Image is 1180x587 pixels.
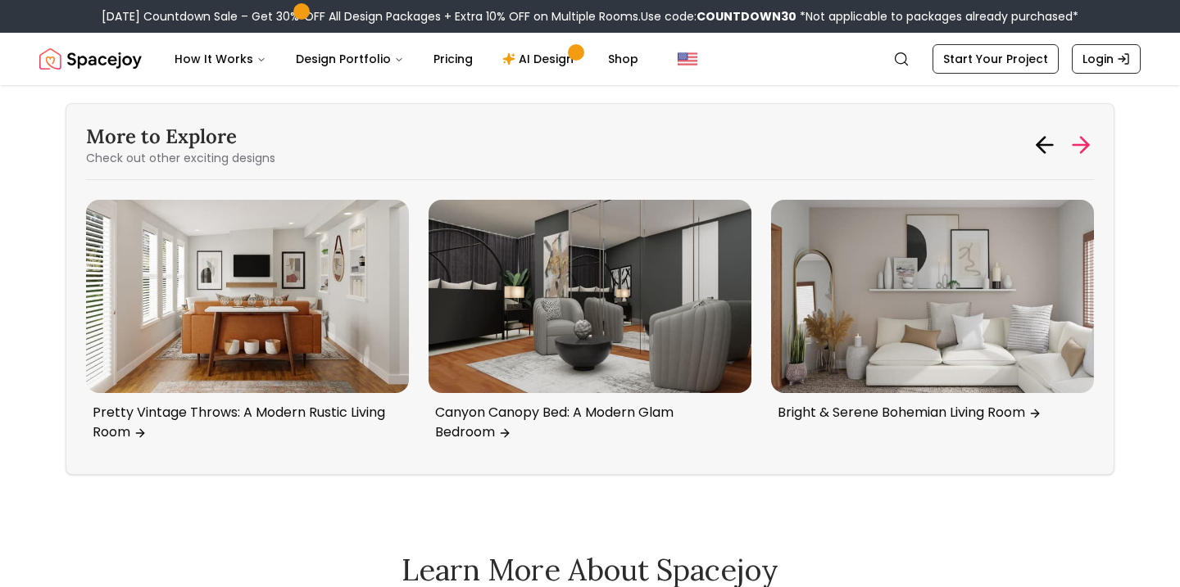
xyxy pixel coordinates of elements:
b: COUNTDOWN30 [697,8,796,25]
h2: Learn More About Spacejoy [157,553,1023,586]
div: 6 / 6 [429,200,751,454]
a: Start Your Project [933,44,1059,74]
p: Check out other exciting designs [86,150,275,166]
a: Bright & Serene Bohemian Living RoomBright & Serene Bohemian Living Room [771,200,1094,429]
a: Spacejoy [39,43,142,75]
div: [DATE] Countdown Sale – Get 30% OFF All Design Packages + Extra 10% OFF on Multiple Rooms. [102,8,1078,25]
p: Pretty Vintage Throws: A Modern Rustic Living Room [93,403,396,442]
nav: Main [161,43,651,75]
div: 5 / 6 [86,200,409,454]
span: *Not applicable to packages already purchased* [796,8,1078,25]
button: How It Works [161,43,279,75]
img: Spacejoy Logo [39,43,142,75]
button: Design Portfolio [283,43,417,75]
img: Canyon Canopy Bed: A Modern Glam Bedroom [429,200,751,393]
div: Carousel [86,200,1094,454]
a: Pretty Vintage Throws: A Modern Rustic Living RoomPretty Vintage Throws: A Modern Rustic Living Room [86,200,409,449]
img: Pretty Vintage Throws: A Modern Rustic Living Room [86,200,409,393]
nav: Global [39,33,1141,85]
a: AI Design [489,43,592,75]
img: United States [678,49,697,69]
p: Bright & Serene Bohemian Living Room [778,403,1081,422]
p: Canyon Canopy Bed: A Modern Glam Bedroom [435,403,738,442]
a: Shop [595,43,651,75]
img: Bright & Serene Bohemian Living Room [771,200,1094,393]
a: Login [1072,44,1141,74]
div: 1 / 6 [771,200,1094,435]
span: Use code: [641,8,796,25]
a: Pricing [420,43,486,75]
a: Canyon Canopy Bed: A Modern Glam BedroomCanyon Canopy Bed: A Modern Glam Bedroom [429,200,751,449]
h3: More to Explore [86,124,275,150]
